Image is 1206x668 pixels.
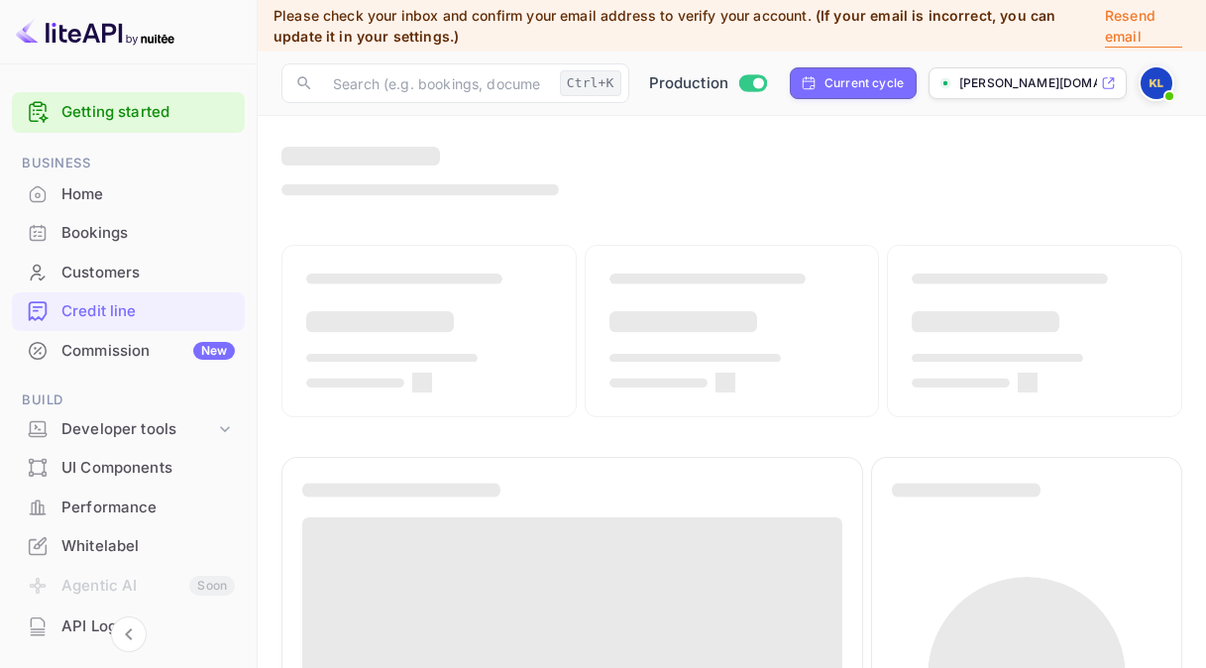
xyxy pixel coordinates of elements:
div: Performance [12,489,245,527]
span: Please check your inbox and confirm your email address to verify your account. [274,7,812,24]
div: Getting started [12,92,245,133]
div: Whitelabel [12,527,245,566]
p: [PERSON_NAME][DOMAIN_NAME] [959,74,1097,92]
div: Bookings [61,222,235,245]
a: Home [12,175,245,212]
a: Bookings [12,214,245,251]
div: Customers [12,254,245,292]
div: API Logs [61,615,235,638]
a: API Logs [12,608,245,644]
img: LiteAPI logo [16,16,174,48]
a: Whitelabel [12,527,245,564]
div: UI Components [12,449,245,488]
span: Business [12,153,245,174]
div: Commission [61,340,235,363]
div: UI Components [61,457,235,480]
a: UI Components [12,449,245,486]
span: Build [12,390,245,411]
a: CommissionNew [12,332,245,369]
div: CommissionNew [12,332,245,371]
div: Performance [61,497,235,519]
div: Credit line [61,300,235,323]
a: Credit line [12,292,245,329]
button: Collapse navigation [111,616,147,652]
a: Customers [12,254,245,290]
div: Current cycle [824,74,904,92]
div: Home [61,183,235,206]
img: ken liu [1141,67,1172,99]
a: Getting started [61,101,235,124]
div: Credit line [12,292,245,331]
div: New [193,342,235,360]
input: Search (e.g. bookings, documentation) [321,63,552,103]
div: API Logs [12,608,245,646]
div: Bookings [12,214,245,253]
div: Whitelabel [61,535,235,558]
a: Performance [12,489,245,525]
div: Home [12,175,245,214]
span: Production [649,72,729,95]
div: Developer tools [12,412,245,447]
div: Customers [61,262,235,284]
div: Ctrl+K [560,70,621,96]
div: Developer tools [61,418,215,441]
div: Switch to Sandbox mode [641,72,775,95]
p: Resend email [1105,5,1182,48]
